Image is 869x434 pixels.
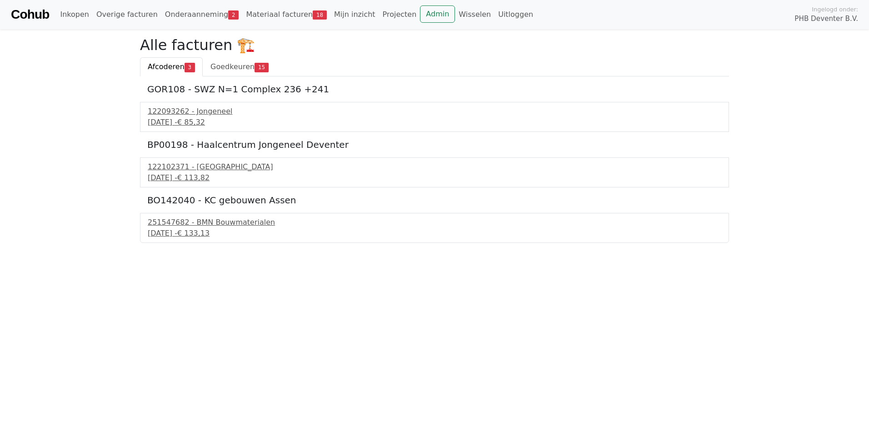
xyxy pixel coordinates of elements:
[228,10,239,20] span: 2
[140,57,203,76] a: Afcoderen3
[812,5,858,14] span: Ingelogd onder:
[148,217,721,228] div: 251547682 - BMN Bouwmaterialen
[148,161,721,183] a: 122102371 - [GEOGRAPHIC_DATA][DATE] -€ 113,82
[148,161,721,172] div: 122102371 - [GEOGRAPHIC_DATA]
[147,139,722,150] h5: BP00198 - Haalcentrum Jongeneel Deventer
[148,62,185,71] span: Afcoderen
[161,5,243,24] a: Onderaanneming2
[93,5,161,24] a: Overige facturen
[140,36,729,54] h2: Alle facturen 🏗️
[185,63,195,72] span: 3
[147,84,722,95] h5: GOR108 - SWZ N=1 Complex 236 +241
[56,5,92,24] a: Inkopen
[203,57,276,76] a: Goedkeuren15
[420,5,455,23] a: Admin
[313,10,327,20] span: 18
[148,106,721,117] div: 122093262 - Jongeneel
[177,173,210,182] span: € 113,82
[11,4,49,25] a: Cohub
[210,62,255,71] span: Goedkeuren
[242,5,330,24] a: Materiaal facturen18
[148,117,721,128] div: [DATE] -
[255,63,269,72] span: 15
[148,106,721,128] a: 122093262 - Jongeneel[DATE] -€ 85,32
[177,118,205,126] span: € 85,32
[455,5,494,24] a: Wisselen
[147,195,722,206] h5: BO142040 - KC gebouwen Assen
[148,172,721,183] div: [DATE] -
[494,5,537,24] a: Uitloggen
[330,5,379,24] a: Mijn inzicht
[148,228,721,239] div: [DATE] -
[148,217,721,239] a: 251547682 - BMN Bouwmaterialen[DATE] -€ 133,13
[379,5,420,24] a: Projecten
[794,14,858,24] span: PHB Deventer B.V.
[177,229,210,237] span: € 133,13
